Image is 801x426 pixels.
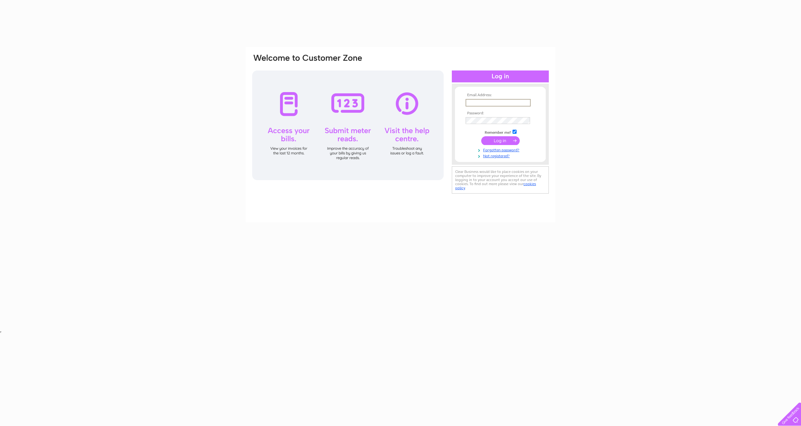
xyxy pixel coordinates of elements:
a: Forgotten password? [466,147,537,153]
input: Submit [481,136,520,145]
div: Clear Business would like to place cookies on your computer to improve your experience of the sit... [452,166,549,194]
th: Email Address: [464,93,537,97]
a: Not registered? [466,153,537,158]
a: cookies policy [455,182,536,190]
th: Password: [464,111,537,116]
td: Remember me? [464,129,537,135]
